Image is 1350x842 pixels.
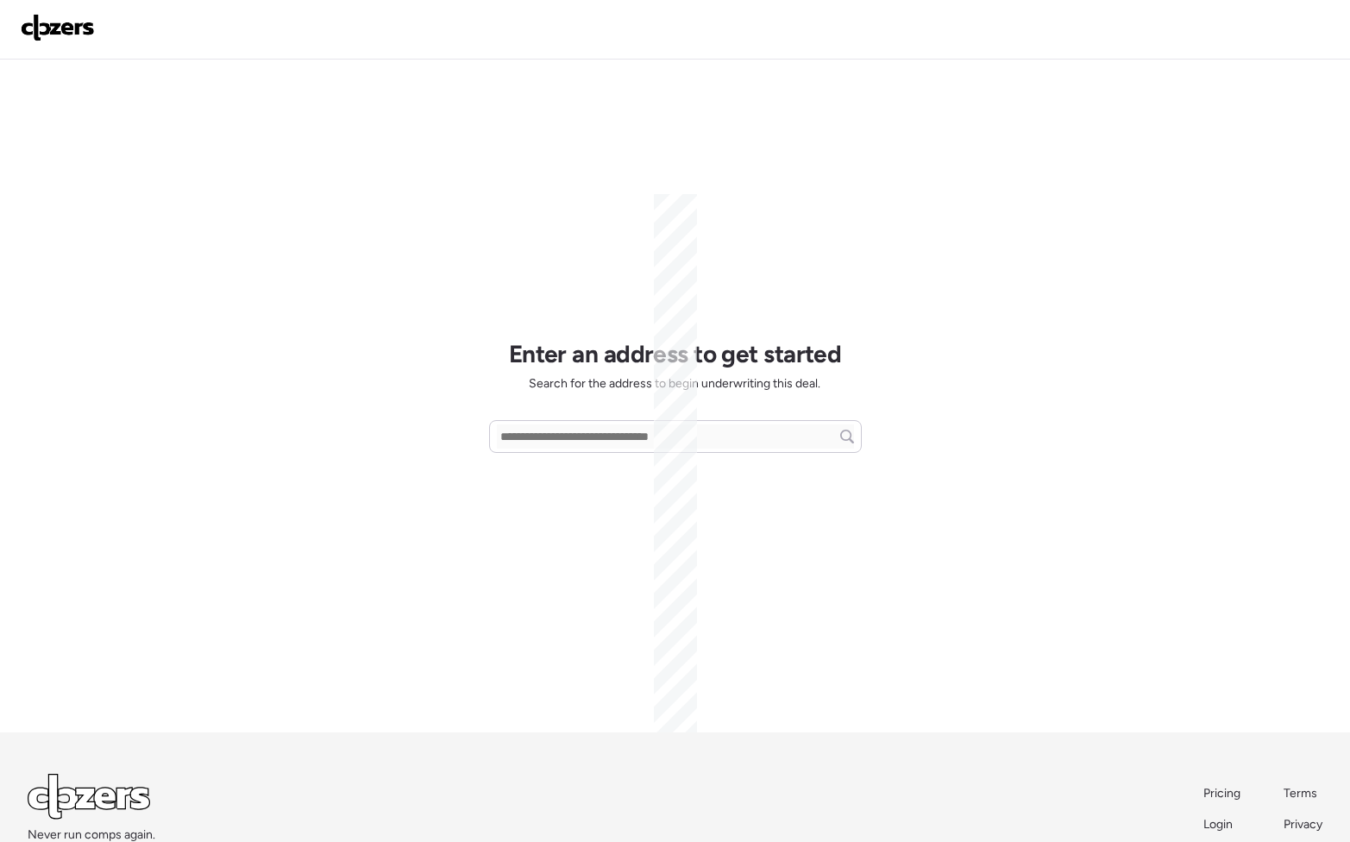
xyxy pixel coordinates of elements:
[1203,786,1240,801] span: Pricing
[529,375,820,393] span: Search for the address to begin underwriting this deal.
[1284,785,1322,802] a: Terms
[1203,816,1242,833] a: Login
[1284,816,1322,833] a: Privacy
[21,14,95,41] img: Logo
[1203,785,1242,802] a: Pricing
[1203,817,1233,832] span: Login
[509,339,842,368] h1: Enter an address to get started
[1284,786,1317,801] span: Terms
[28,774,150,820] img: Logo Light
[1284,817,1322,832] span: Privacy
